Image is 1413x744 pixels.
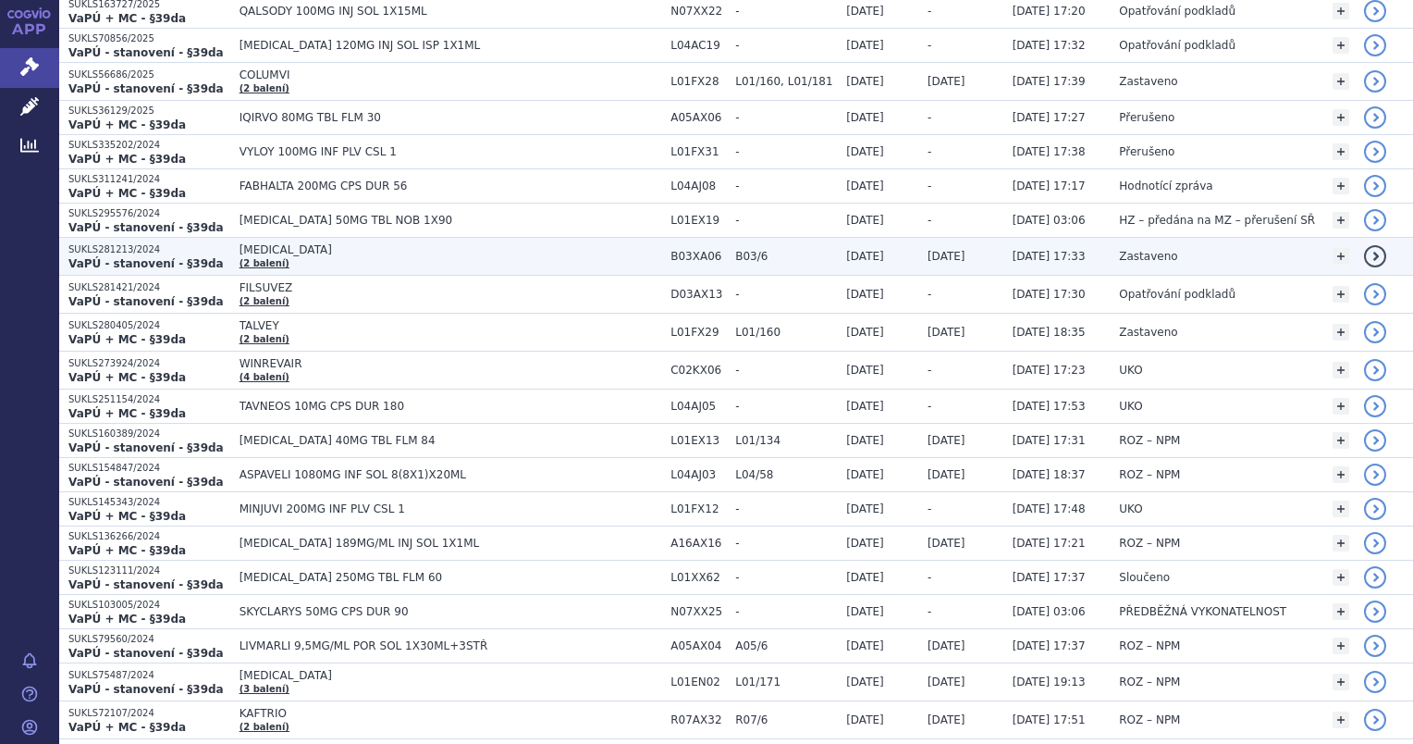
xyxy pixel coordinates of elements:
span: UKO [1119,364,1142,377]
span: [DATE] [846,250,884,263]
p: SUKLS281421/2024 [68,281,230,294]
span: [DATE] [846,537,884,550]
a: detail [1364,70,1386,93]
a: + [1333,535,1349,552]
span: [DATE] [846,39,884,52]
span: A05AX04 [670,639,726,652]
a: (2 balení) [240,296,289,306]
span: [MEDICAL_DATA] 120MG INJ SOL ISP 1X1ML [240,39,662,52]
span: - [735,39,837,52]
a: + [1333,638,1349,654]
span: [MEDICAL_DATA] 250MG TBL FLM 60 [240,571,662,584]
span: [DATE] [928,434,965,447]
span: L04AC19 [670,39,726,52]
span: - [735,145,837,158]
span: A16AX16 [670,537,726,550]
span: FABHALTA 200MG CPS DUR 56 [240,180,662,192]
p: SUKLS281213/2024 [68,243,230,256]
span: - [928,605,931,618]
a: detail [1364,34,1386,56]
span: - [735,571,837,584]
span: Opatřování podkladů [1119,39,1235,52]
span: SKYCLARYS 50MG CPS DUR 90 [240,605,662,618]
span: [DATE] 17:37 [1013,639,1086,652]
span: - [928,214,931,227]
span: N07XX25 [670,605,726,618]
span: MINJUVI 200MG INF PLV CSL 1 [240,502,662,515]
span: [DATE] 03:06 [1013,214,1086,227]
strong: VaPÚ - stanovení - §39da [68,476,224,489]
p: SUKLS36129/2025 [68,105,230,118]
p: SUKLS295576/2024 [68,207,230,220]
p: SUKLS280405/2024 [68,319,230,332]
span: KAFTRIO [240,707,662,720]
span: L04/58 [735,468,837,481]
a: + [1333,569,1349,586]
a: detail [1364,359,1386,381]
span: - [735,180,837,192]
a: (2 balení) [240,83,289,93]
a: + [1333,324,1349,341]
span: [DATE] [846,145,884,158]
span: QALSODY 100MG INJ SOL 1X15ML [240,5,662,18]
a: + [1333,178,1349,194]
span: Zastaveno [1119,326,1177,339]
span: Opatřování podkladů [1119,5,1235,18]
strong: VaPÚ + MC - §39da [68,613,186,626]
strong: VaPÚ - stanovení - §39da [68,221,224,234]
a: (2 balení) [240,722,289,732]
strong: VaPÚ + MC - §39da [68,12,186,25]
span: [DATE] [846,75,884,88]
span: - [735,111,837,124]
a: (2 balení) [240,258,289,268]
span: L01/160 [735,326,837,339]
span: - [928,502,931,515]
strong: VaPÚ - stanovení - §39da [68,441,224,454]
strong: VaPÚ + MC - §39da [68,721,186,734]
span: [DATE] [928,326,965,339]
a: detail [1364,671,1386,693]
span: UKO [1119,502,1142,515]
span: ASPAVELI 1080MG INF SOL 8(8X1)X20ML [240,468,662,481]
a: detail [1364,464,1386,486]
a: detail [1364,601,1386,623]
p: SUKLS335202/2024 [68,139,230,152]
span: [DATE] 19:13 [1013,676,1086,688]
span: [DATE] 17:27 [1013,111,1086,124]
span: PŘEDBĚŽNÁ VYKONATELNOST [1119,605,1286,618]
p: SUKLS311241/2024 [68,173,230,186]
span: [DATE] [846,571,884,584]
span: [DATE] [846,111,884,124]
p: SUKLS56686/2025 [68,68,230,81]
span: [DATE] [846,434,884,447]
span: B03XA06 [670,250,726,263]
span: UKO [1119,400,1142,413]
span: [MEDICAL_DATA] 50MG TBL NOB 1X90 [240,214,662,227]
span: B03/6 [735,250,837,263]
a: + [1333,109,1349,126]
span: [DATE] 17:31 [1013,434,1086,447]
a: + [1333,37,1349,54]
span: [DATE] [928,75,965,88]
span: [DATE] 17:32 [1013,39,1086,52]
span: L01/160, L01/181 [735,75,837,88]
span: - [735,288,837,301]
span: - [928,400,931,413]
p: SUKLS75487/2024 [68,669,230,682]
a: + [1333,248,1349,265]
p: SUKLS251154/2024 [68,393,230,406]
span: [DATE] 17:30 [1013,288,1086,301]
span: [DATE] 17:37 [1013,571,1086,584]
strong: VaPÚ + MC - §39da [68,407,186,420]
span: ROZ – NPM [1119,676,1180,688]
span: WINREVAIR [240,357,662,370]
span: Hodnotící zpráva [1119,180,1212,192]
span: [DATE] 17:17 [1013,180,1086,192]
span: C02KX06 [670,364,726,377]
a: + [1333,143,1349,160]
a: (4 balení) [240,372,289,382]
span: - [735,537,837,550]
a: + [1333,501,1349,517]
span: L01FX29 [670,326,726,339]
span: FILSUVEZ [240,281,662,294]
